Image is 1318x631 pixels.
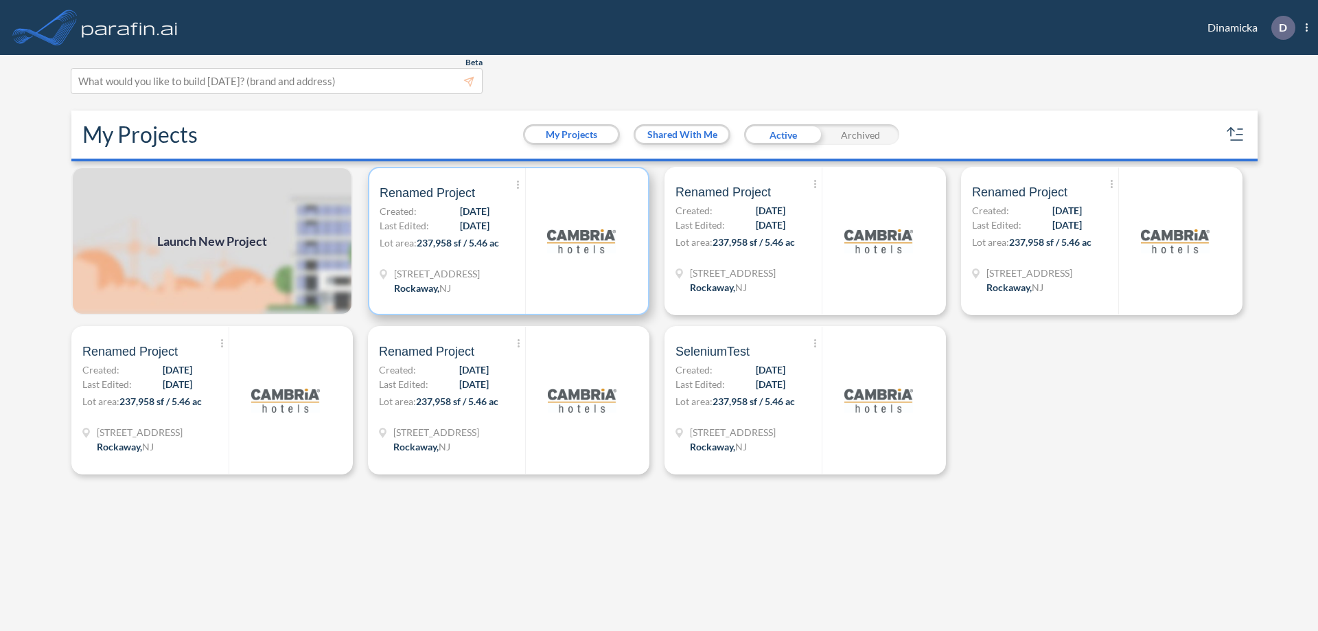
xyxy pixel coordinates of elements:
img: logo [548,366,616,435]
span: [DATE] [756,203,785,218]
span: Lot area: [972,236,1009,248]
h2: My Projects [82,122,198,148]
span: 237,958 sf / 5.46 ac [713,236,795,248]
div: Rockaway, NJ [690,280,747,295]
span: 321 Mt Hope Ave [986,266,1072,280]
span: Lot area: [675,236,713,248]
p: D [1279,21,1287,34]
span: Beta [465,57,483,68]
a: Launch New Project [71,167,353,315]
span: [DATE] [163,363,192,377]
span: Rockaway , [394,282,439,294]
span: Launch New Project [157,232,267,251]
div: Active [744,124,822,145]
span: Last Edited: [82,377,132,391]
span: Created: [675,363,713,377]
img: logo [1141,207,1210,275]
span: Created: [380,204,417,218]
span: Rockaway , [986,282,1032,293]
button: Shared With Me [636,126,728,143]
span: Last Edited: [675,377,725,391]
span: NJ [735,441,747,452]
span: Renamed Project [675,184,771,200]
span: 321 Mt Hope Ave [393,425,479,439]
span: Rockaway , [690,282,735,293]
span: 237,958 sf / 5.46 ac [713,395,795,407]
img: logo [844,207,913,275]
span: Renamed Project [380,185,475,201]
span: [DATE] [163,377,192,391]
span: NJ [439,441,450,452]
span: 321 Mt Hope Ave [97,425,183,439]
button: sort [1225,124,1247,146]
span: Last Edited: [380,218,429,233]
img: logo [251,366,320,435]
div: Rockaway, NJ [394,281,451,295]
img: add [71,167,353,315]
div: Archived [822,124,899,145]
span: [DATE] [460,218,489,233]
span: NJ [439,282,451,294]
div: Rockaway, NJ [97,439,154,454]
span: 321 Mt Hope Ave [394,266,480,281]
span: Renamed Project [379,343,474,360]
span: 321 Mt Hope Ave [690,425,776,439]
span: Lot area: [82,395,119,407]
span: 321 Mt Hope Ave [690,266,776,280]
span: [DATE] [1052,203,1082,218]
span: Lot area: [380,237,417,249]
span: SeleniumTest [675,343,750,360]
span: [DATE] [756,218,785,232]
img: logo [79,14,181,41]
img: logo [844,366,913,435]
div: Rockaway, NJ [393,439,450,454]
span: Created: [972,203,1009,218]
span: Rockaway , [393,441,439,452]
span: 237,958 sf / 5.46 ac [417,237,499,249]
span: Last Edited: [379,377,428,391]
span: Lot area: [379,395,416,407]
span: Rockaway , [690,441,735,452]
div: Dinamicka [1187,16,1308,40]
span: 237,958 sf / 5.46 ac [416,395,498,407]
span: Last Edited: [972,218,1021,232]
button: My Projects [525,126,618,143]
span: 237,958 sf / 5.46 ac [119,395,202,407]
span: NJ [735,282,747,293]
span: Created: [82,363,119,377]
span: NJ [1032,282,1043,293]
span: Lot area: [675,395,713,407]
span: Last Edited: [675,218,725,232]
span: Renamed Project [82,343,178,360]
span: Created: [675,203,713,218]
span: [DATE] [459,363,489,377]
span: 237,958 sf / 5.46 ac [1009,236,1091,248]
span: [DATE] [1052,218,1082,232]
div: Rockaway, NJ [986,280,1043,295]
span: [DATE] [756,377,785,391]
span: Created: [379,363,416,377]
span: NJ [142,441,154,452]
div: Rockaway, NJ [690,439,747,454]
span: [DATE] [460,204,489,218]
span: Rockaway , [97,441,142,452]
img: logo [547,207,616,275]
span: Renamed Project [972,184,1067,200]
span: [DATE] [756,363,785,377]
span: [DATE] [459,377,489,391]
